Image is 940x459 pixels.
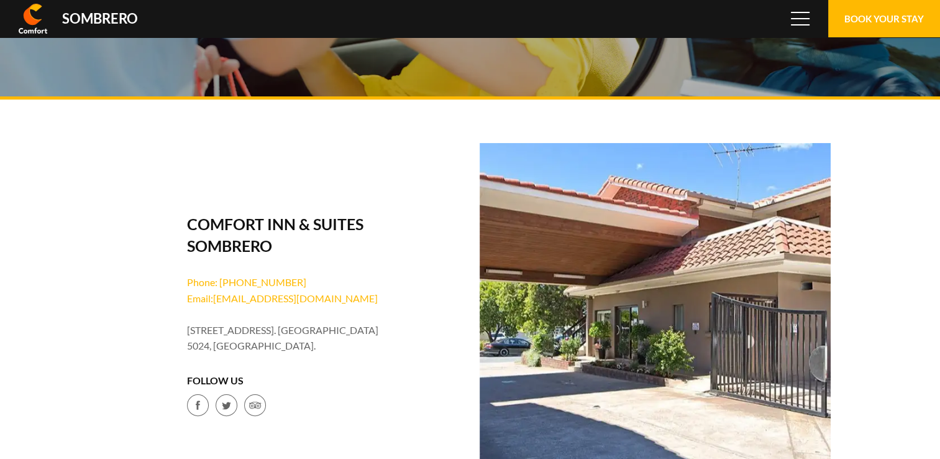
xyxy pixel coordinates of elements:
[187,292,378,304] a: Email Comfort Inn & Suites Sombrero
[187,322,384,354] li: [STREET_ADDRESS]. [GEOGRAPHIC_DATA] 5024, [GEOGRAPHIC_DATA].
[62,12,138,25] div: Sombrero
[187,213,384,257] h2: Comfort Inn & Suites Sombrero
[791,12,810,25] span: Menu
[187,373,384,389] h4: Follow Us
[187,276,306,288] a: Phone: [PHONE_NUMBER]
[19,4,47,34] img: Comfort Inn & Suites Sombrero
